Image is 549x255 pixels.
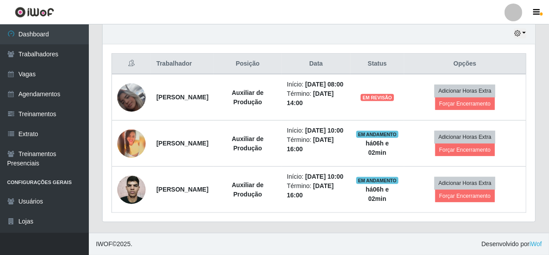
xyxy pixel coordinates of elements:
th: Status [350,54,404,75]
th: Opções [404,54,526,75]
a: iWof [529,240,542,247]
button: Forçar Encerramento [435,98,495,110]
time: [DATE] 08:00 [305,81,343,88]
th: Data [282,54,350,75]
strong: [PERSON_NAME] [156,186,208,193]
strong: há 06 h e 02 min [366,186,389,202]
li: Término: [287,181,345,200]
img: 1675811994359.jpeg [117,129,146,158]
span: EM REVISÃO [361,94,394,101]
li: Término: [287,135,345,154]
span: IWOF [96,240,112,247]
time: [DATE] 10:00 [305,127,343,134]
button: Adicionar Horas Extra [434,177,495,189]
img: CoreUI Logo [15,7,54,18]
button: Forçar Encerramento [435,190,495,202]
strong: [PERSON_NAME] [156,140,208,147]
th: Trabalhador [151,54,214,75]
li: Início: [287,80,345,89]
img: 1750990639445.jpeg [117,170,146,208]
th: Posição [214,54,281,75]
strong: há 06 h e 02 min [366,140,389,156]
img: 1700658195519.jpeg [117,72,146,123]
strong: Auxiliar de Produção [232,135,264,152]
button: Adicionar Horas Extra [434,131,495,143]
li: Término: [287,89,345,108]
span: EM ANDAMENTO [356,177,398,184]
li: Início: [287,172,345,181]
strong: [PERSON_NAME] [156,94,208,101]
button: Adicionar Horas Extra [434,85,495,97]
span: © 2025 . [96,239,132,249]
span: Desenvolvido por [481,239,542,249]
strong: Auxiliar de Produção [232,181,264,198]
li: Início: [287,126,345,135]
strong: Auxiliar de Produção [232,89,264,106]
time: [DATE] 10:00 [305,173,343,180]
button: Forçar Encerramento [435,144,495,156]
span: EM ANDAMENTO [356,131,398,138]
